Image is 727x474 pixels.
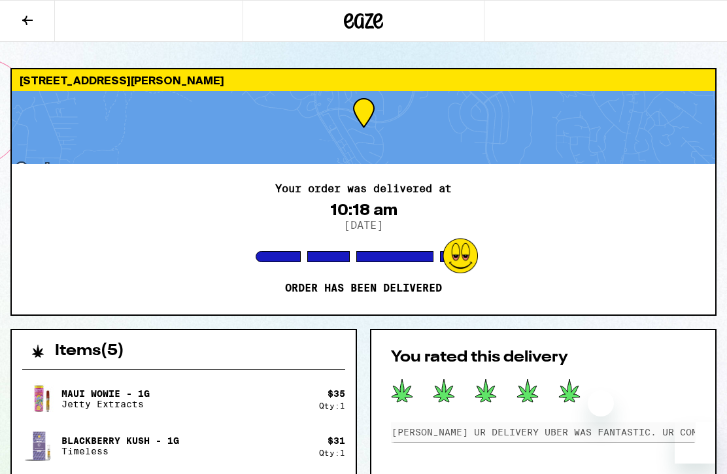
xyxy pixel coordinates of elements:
div: [STREET_ADDRESS][PERSON_NAME] [12,69,715,91]
input: Any feedback? [391,422,696,442]
img: Maui Wowie - 1g [22,381,59,417]
iframe: Button to launch messaging window [675,422,717,464]
p: Maui Wowie - 1g [61,388,150,399]
div: $ 31 [328,435,345,446]
h2: Your order was delivered at [275,184,452,194]
p: Order has been delivered [285,282,442,295]
img: Blackberry Kush - 1g [22,428,59,464]
div: $ 35 [328,388,345,399]
div: Qty: 1 [319,401,345,410]
div: 10:18 am [330,201,397,219]
p: Timeless [61,446,179,456]
p: [DATE] [344,219,383,231]
h2: You rated this delivery [391,350,696,365]
div: Qty: 1 [319,449,345,457]
h2: Items ( 5 ) [55,343,124,359]
p: Blackberry Kush - 1g [61,435,179,446]
p: Jetty Extracts [61,399,150,409]
iframe: Close message [588,390,614,416]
